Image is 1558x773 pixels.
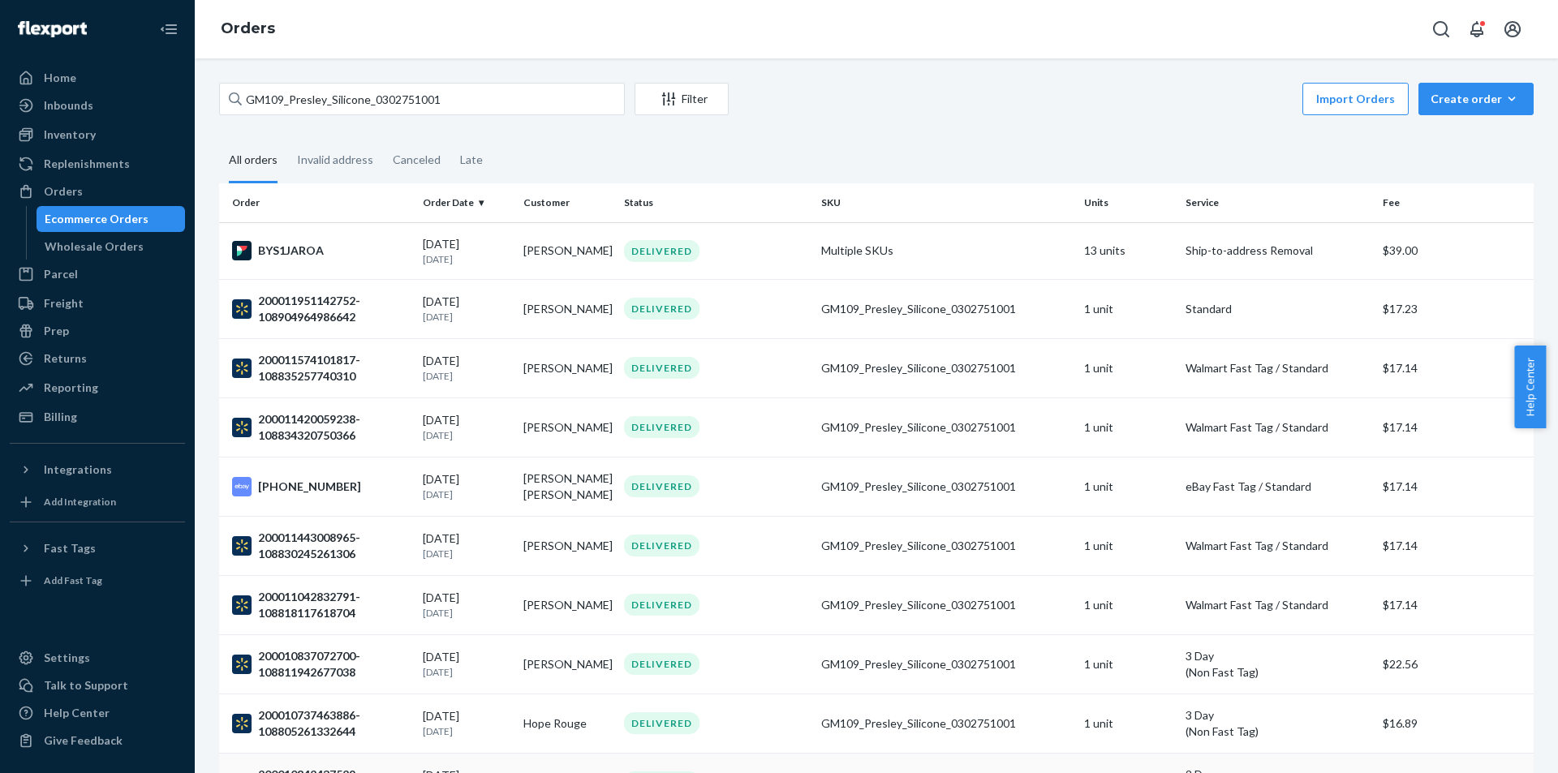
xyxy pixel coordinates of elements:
a: Help Center [10,700,185,726]
a: Orders [221,19,275,37]
button: Give Feedback [10,728,185,754]
div: 200010737463886-108805261332644 [232,707,410,740]
th: SKU [815,183,1078,222]
p: [DATE] [423,310,510,324]
a: Wholesale Orders [37,234,186,260]
td: Hope Rouge [517,694,618,753]
button: Create order [1418,83,1534,115]
td: $16.89 [1376,694,1534,753]
p: 3 Day [1186,648,1370,664]
div: [DATE] [423,590,510,620]
th: Status [618,183,815,222]
td: 13 units [1078,222,1178,279]
div: Help Center [44,705,110,721]
div: DELIVERED [624,298,699,320]
td: [PERSON_NAME] [517,222,618,279]
div: [DATE] [423,412,510,442]
div: GM109_Presley_Silicone_0302751001 [821,538,1071,554]
a: Returns [10,346,185,371]
p: 3 Day [1186,707,1370,724]
td: 1 unit [1078,457,1178,516]
th: Service [1179,183,1376,222]
div: GM109_Presley_Silicone_0302751001 [821,301,1071,317]
div: (Non Fast Tag) [1186,724,1370,740]
div: Returns [44,350,87,367]
div: (Non Fast Tag) [1186,664,1370,681]
div: DELIVERED [624,535,699,556]
div: DELIVERED [624,475,699,497]
a: Billing [10,404,185,430]
div: [DATE] [423,294,510,324]
td: 1 unit [1078,516,1178,575]
div: GM109_Presley_Silicone_0302751001 [821,360,1071,376]
button: Open Search Box [1425,13,1457,45]
th: Order Date [416,183,517,222]
div: DELIVERED [624,416,699,438]
button: Help Center [1514,346,1546,428]
td: $17.14 [1376,338,1534,397]
div: GM109_Presley_Silicone_0302751001 [821,597,1071,613]
ol: breadcrumbs [208,6,288,53]
button: Import Orders [1302,83,1409,115]
div: [DATE] [423,649,510,679]
a: Reporting [10,375,185,401]
input: Search orders [219,83,625,115]
a: Inbounds [10,92,185,118]
p: [DATE] [423,428,510,442]
td: $17.23 [1376,279,1534,338]
td: 1 unit [1078,397,1178,457]
button: Filter [635,83,729,115]
td: $17.14 [1376,457,1534,516]
div: Settings [44,650,90,666]
div: [DATE] [423,471,510,501]
div: Replenishments [44,156,130,172]
div: Talk to Support [44,677,128,694]
td: [PERSON_NAME] [517,634,618,694]
p: Walmart Fast Tag / Standard [1186,538,1370,554]
td: $22.56 [1376,634,1534,694]
div: [DATE] [423,353,510,383]
td: $39.00 [1376,222,1534,279]
button: Close Navigation [153,13,185,45]
p: [DATE] [423,724,510,738]
div: DELIVERED [624,357,699,379]
p: Walmart Fast Tag / Standard [1186,597,1370,613]
div: 200011420059238-108834320750366 [232,411,410,444]
div: [DATE] [423,530,510,560]
td: [PERSON_NAME] [517,516,618,575]
p: [DATE] [423,487,510,501]
div: Orders [44,183,83,200]
td: [PERSON_NAME] [517,279,618,338]
div: All orders [229,139,278,183]
button: Open notifications [1461,13,1493,45]
div: Billing [44,409,77,425]
div: Give Feedback [44,732,123,749]
td: $17.14 [1376,516,1534,575]
div: [DATE] [423,236,510,266]
td: [PERSON_NAME] [517,397,618,457]
td: [PERSON_NAME] [PERSON_NAME] [517,457,618,516]
div: Customer [523,195,611,209]
div: Late [460,139,483,181]
p: Walmart Fast Tag / Standard [1186,360,1370,376]
p: [DATE] [423,547,510,560]
td: $17.14 [1376,575,1534,634]
div: DELIVERED [624,594,699,616]
div: Filter [635,91,728,107]
p: [DATE] [423,606,510,620]
a: Settings [10,645,185,671]
td: 1 unit [1078,694,1178,753]
div: Add Fast Tag [44,573,102,587]
button: Integrations [10,457,185,483]
img: Flexport logo [18,21,87,37]
a: Talk to Support [10,672,185,698]
a: Parcel [10,261,185,287]
div: 200010837072700-108811942677038 [232,648,410,681]
div: Fast Tags [44,540,96,556]
div: 200011574101817-108835257740310 [232,352,410,384]
div: 200011951142752-108904964986642 [232,293,410,325]
td: Ship-to-address Removal [1179,222,1376,279]
div: DELIVERED [624,712,699,734]
td: 1 unit [1078,338,1178,397]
